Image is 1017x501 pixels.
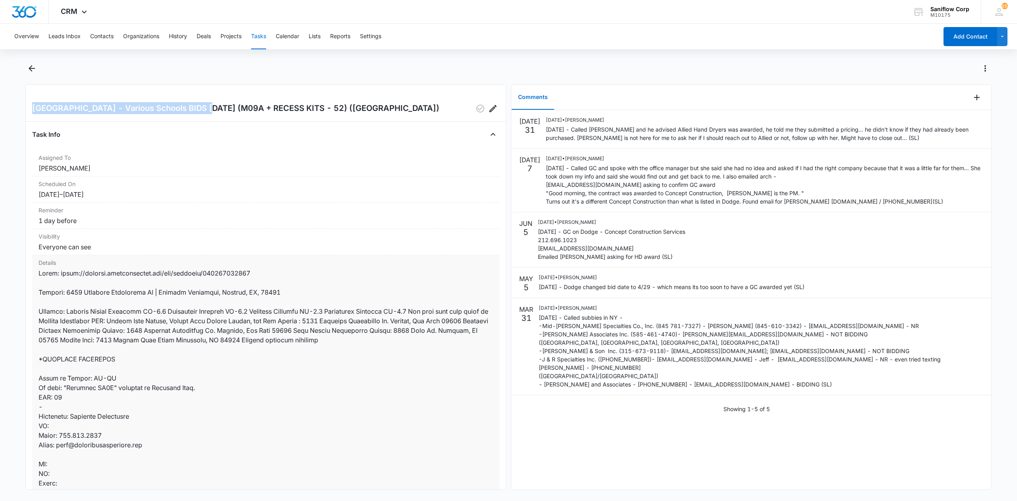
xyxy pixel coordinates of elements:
[32,130,60,139] h4: Task Info
[546,164,983,206] p: [DATE] - Called GC and spoke with the office manager but she said she had no idea and asked if I ...
[546,117,983,124] p: [DATE] • [PERSON_NAME]
[539,274,804,281] p: [DATE] • [PERSON_NAME]
[527,165,532,173] p: 7
[169,24,187,49] button: History
[39,206,493,214] dt: Reminder
[309,24,321,49] button: Lists
[251,24,266,49] button: Tasks
[39,258,493,267] dt: Details
[1002,3,1008,9] div: notifications count
[1002,3,1008,9] span: 153
[360,24,381,49] button: Settings
[523,228,528,236] p: 5
[39,163,493,173] dd: [PERSON_NAME]
[123,24,159,49] button: Organizations
[546,155,983,162] p: [DATE] • [PERSON_NAME]
[39,190,493,199] dd: [DATE] – [DATE]
[944,27,997,46] button: Add Contact
[25,62,38,75] button: Back
[971,91,983,104] button: Add Comment
[930,12,969,18] div: account id
[14,24,39,49] button: Overview
[538,227,685,261] p: [DATE] - GC on Dodge - Concept Construction Services 212.696.1023 [EMAIL_ADDRESS][DOMAIN_NAME] Em...
[539,305,983,312] p: [DATE] • [PERSON_NAME]
[539,283,804,291] p: [DATE] - Dodge changed bid date to 4/29 - which means its too soon to have a GC awarded yet (SL)
[32,229,499,255] div: VisibilityEveryone can see
[32,177,499,203] div: Scheduled On[DATE]–[DATE]
[330,24,350,49] button: Reports
[39,232,493,241] dt: Visibility
[90,24,114,49] button: Contacts
[521,314,532,322] p: 31
[930,6,969,12] div: account name
[32,102,439,115] h2: [GEOGRAPHIC_DATA] - Various Schools BIDS [DATE] (M09A + RECESS KITS - 52) ([GEOGRAPHIC_DATA])
[512,85,554,110] button: Comments
[220,24,242,49] button: Projects
[32,203,499,229] div: Reminder1 day before
[39,180,493,188] dt: Scheduled On
[487,128,499,141] button: Close
[32,150,499,177] div: Assigned To[PERSON_NAME]
[538,219,685,226] p: [DATE] • [PERSON_NAME]
[723,405,770,413] p: Showing 1-5 of 5
[276,24,299,49] button: Calendar
[519,219,532,228] p: JUN
[979,62,992,75] button: Actions
[519,305,533,314] p: MAR
[519,117,540,126] p: [DATE]
[61,7,77,16] span: CRM
[546,125,983,142] p: [DATE] - Called [PERSON_NAME] and he advised Allied Hand Dryers was awarded, he told me they subm...
[519,155,540,165] p: [DATE]
[524,284,529,291] p: 5
[519,274,533,284] p: MAY
[39,242,493,252] dd: Everyone can see
[539,313,983,388] p: [DATE] - Called subbies in NY - -Mid-[PERSON_NAME] Specialties Co., Inc. (845 781-7327) - [PERSON...
[487,102,499,115] button: Edit
[39,153,493,162] dt: Assigned To
[39,216,493,225] dd: 1 day before
[525,126,535,134] p: 31
[197,24,211,49] button: Deals
[48,24,81,49] button: Leads Inbox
